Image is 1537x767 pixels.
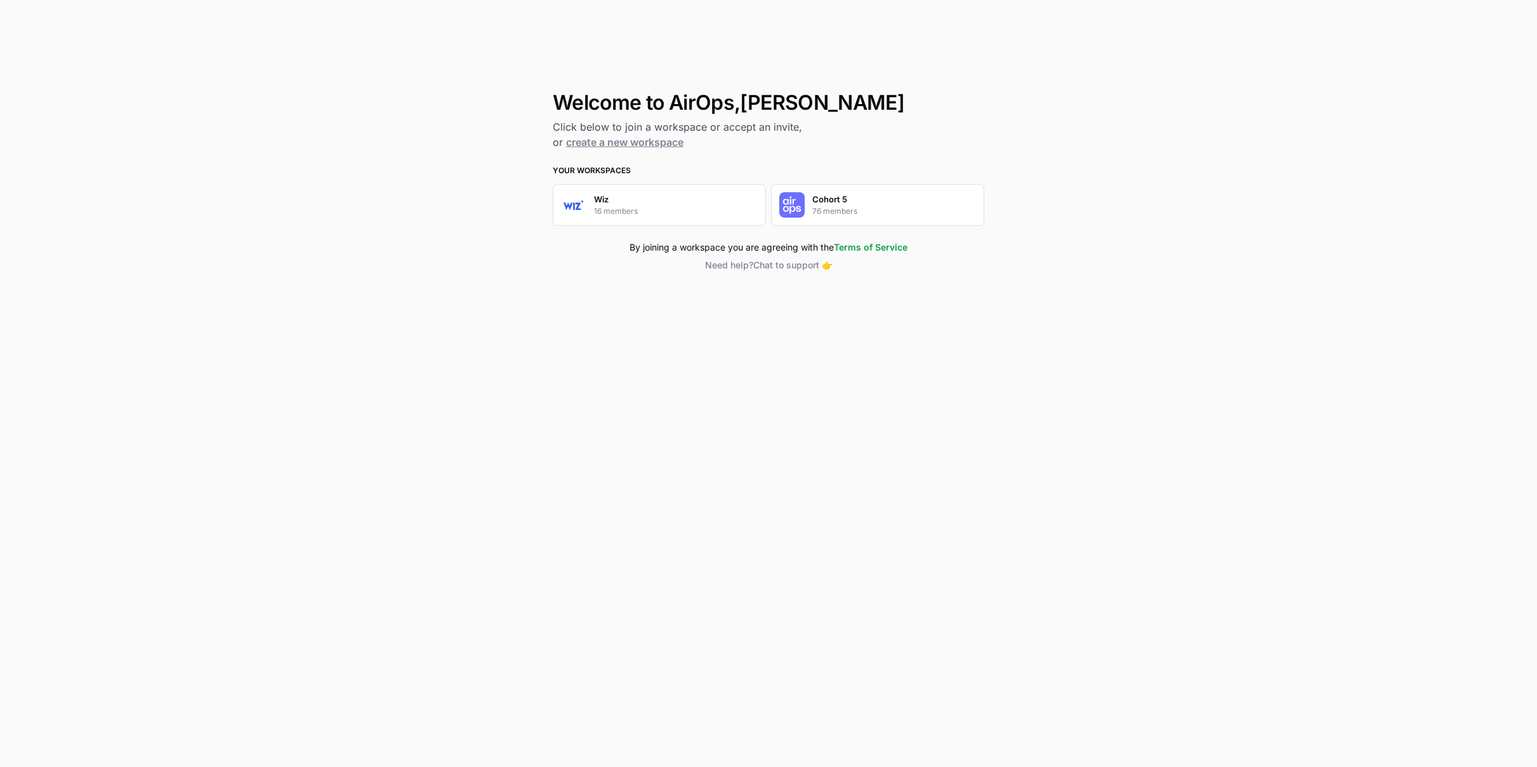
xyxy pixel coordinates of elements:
[834,242,907,252] a: Terms of Service
[812,193,847,206] p: Cohort 5
[553,184,766,226] button: Company LogoWiz16 members
[566,136,683,148] a: create a new workspace
[779,192,805,218] img: Company Logo
[553,91,984,114] h1: Welcome to AirOps, [PERSON_NAME]
[561,192,586,218] img: Company Logo
[771,184,984,226] button: Company LogoCohort 576 members
[553,241,984,254] div: By joining a workspace you are agreeing with the
[753,259,833,270] span: Chat to support 👉
[594,193,609,206] p: Wiz
[553,119,984,150] h2: Click below to join a workspace or accept an invite, or
[594,206,638,217] p: 16 members
[705,259,753,270] span: Need help?
[553,259,984,272] button: Need help?Chat to support 👉
[553,165,984,176] h3: Your Workspaces
[812,206,857,217] p: 76 members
